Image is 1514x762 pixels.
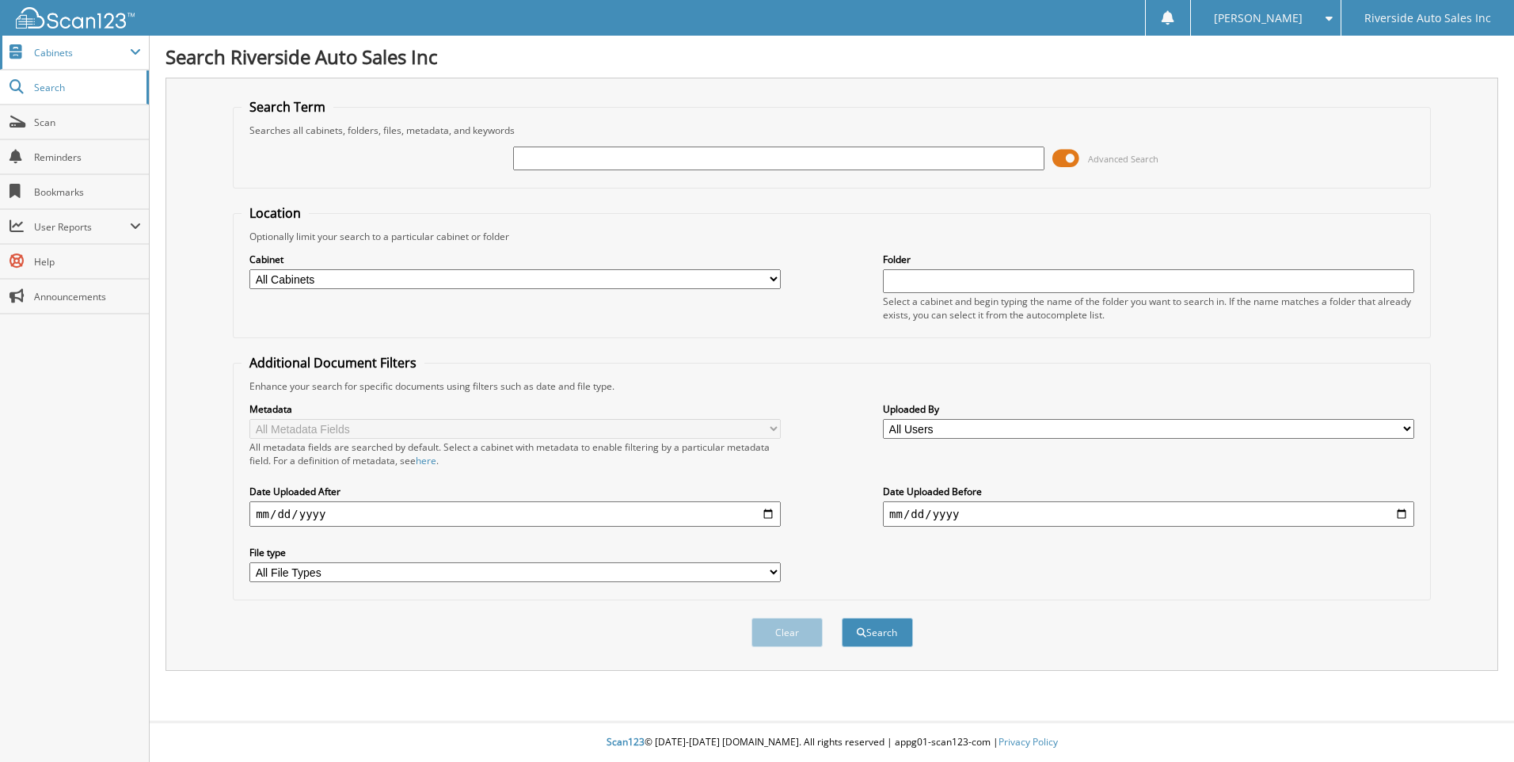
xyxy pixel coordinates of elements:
label: Folder [883,253,1414,266]
span: Reminders [34,150,141,164]
span: Announcements [34,290,141,303]
label: Date Uploaded After [249,485,781,498]
input: end [883,501,1414,527]
legend: Additional Document Filters [242,354,424,371]
span: Riverside Auto Sales Inc [1364,13,1491,23]
div: © [DATE]-[DATE] [DOMAIN_NAME]. All rights reserved | appg01-scan123-com | [150,723,1514,762]
button: Search [842,618,913,647]
span: Help [34,255,141,269]
span: Advanced Search [1088,153,1158,165]
span: Scan123 [607,735,645,749]
label: Cabinet [249,253,781,266]
span: Search [34,81,139,94]
button: Clear [751,618,823,647]
label: Date Uploaded Before [883,485,1414,498]
legend: Location [242,204,309,222]
label: File type [249,546,781,559]
label: Metadata [249,402,781,416]
div: All metadata fields are searched by default. Select a cabinet with metadata to enable filtering b... [249,440,781,467]
a: here [416,454,436,467]
img: scan123-logo-white.svg [16,7,135,29]
label: Uploaded By [883,402,1414,416]
span: User Reports [34,220,130,234]
span: [PERSON_NAME] [1214,13,1303,23]
div: Select a cabinet and begin typing the name of the folder you want to search in. If the name match... [883,295,1414,322]
div: Searches all cabinets, folders, files, metadata, and keywords [242,124,1422,137]
span: Cabinets [34,46,130,59]
div: Optionally limit your search to a particular cabinet or folder [242,230,1422,243]
iframe: Chat Widget [1435,686,1514,762]
a: Privacy Policy [999,735,1058,749]
legend: Search Term [242,98,333,116]
div: Enhance your search for specific documents using filters such as date and file type. [242,379,1422,393]
input: start [249,501,781,527]
h1: Search Riverside Auto Sales Inc [165,44,1498,70]
span: Bookmarks [34,185,141,199]
span: Scan [34,116,141,129]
